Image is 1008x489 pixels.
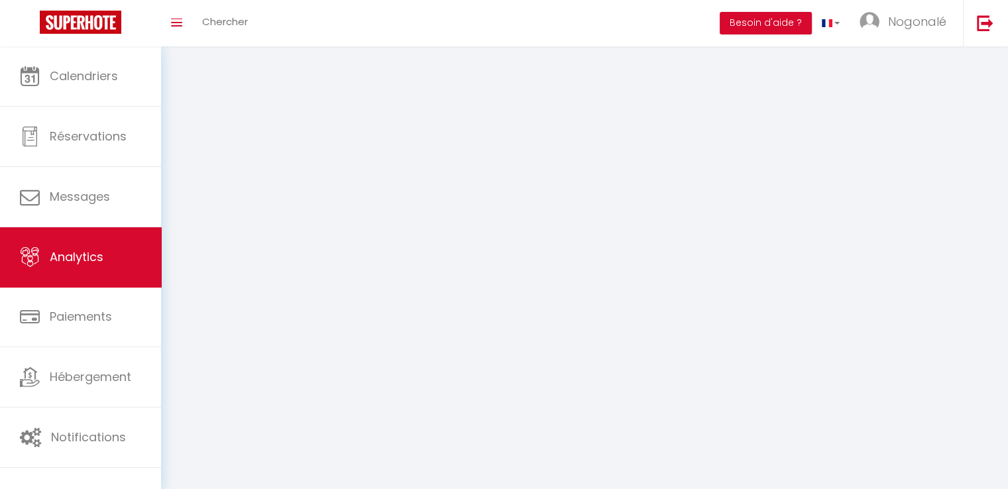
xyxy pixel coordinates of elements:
span: Paiements [50,308,112,325]
span: Analytics [50,248,103,265]
img: ... [860,12,879,32]
span: Réservations [50,128,127,144]
span: Chercher [202,15,248,28]
span: Messages [50,188,110,205]
img: Super Booking [40,11,121,34]
button: Besoin d'aide ? [720,12,812,34]
span: Calendriers [50,68,118,84]
span: Nogonalé [888,13,946,30]
span: Notifications [51,429,126,445]
span: Hébergement [50,368,131,385]
img: logout [977,15,993,31]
